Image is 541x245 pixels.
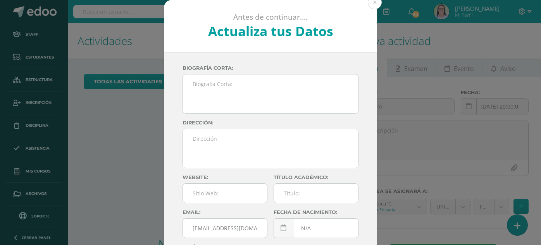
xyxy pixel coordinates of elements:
[185,22,357,40] h2: Actualiza tus Datos
[183,174,267,180] label: Website:
[183,219,267,238] input: Correo Electronico:
[274,174,358,180] label: Título académico:
[183,209,267,215] label: Email:
[274,209,358,215] label: Fecha de nacimiento:
[183,184,267,203] input: Sitio Web:
[183,65,358,71] label: Biografía corta:
[274,184,358,203] input: Titulo:
[185,12,357,22] p: Antes de continuar....
[274,219,358,238] input: Fecha de Nacimiento:
[183,120,358,126] label: Dirección:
